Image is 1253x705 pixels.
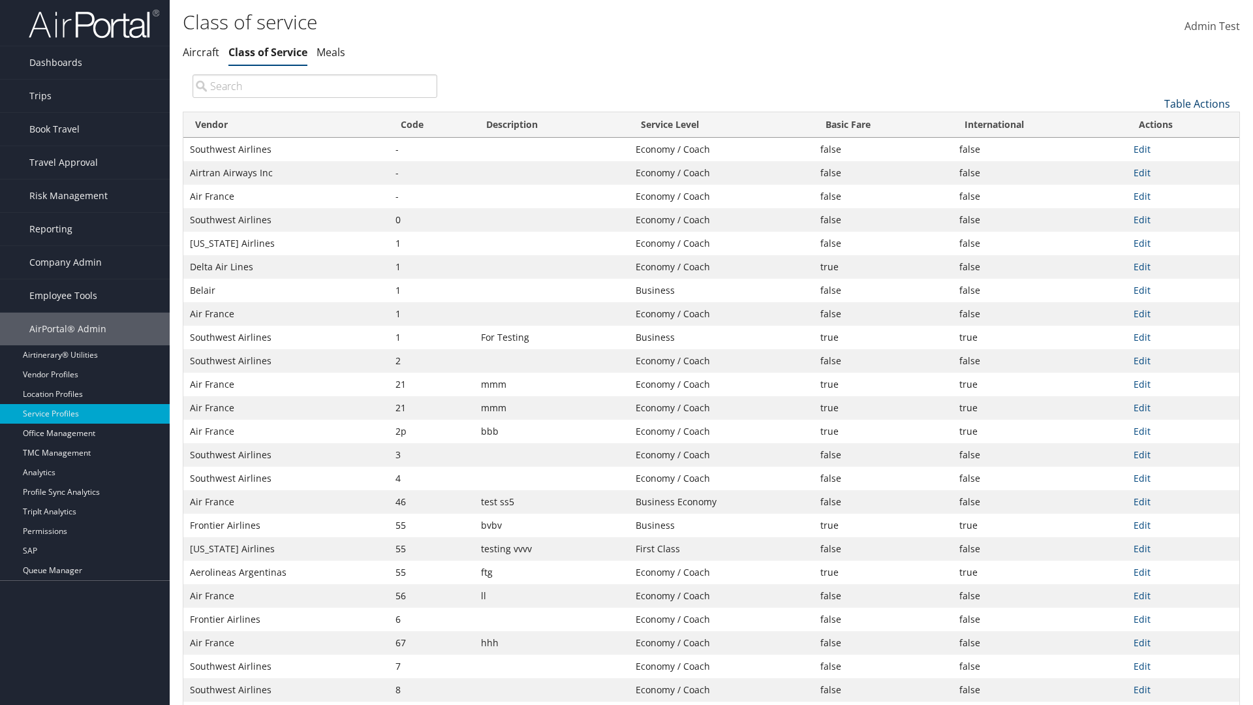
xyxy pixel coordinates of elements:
[953,655,1127,678] td: false
[814,608,953,631] td: false
[474,373,629,396] td: mmm
[389,279,474,302] td: 1
[389,185,474,208] td: -
[389,232,474,255] td: 1
[183,112,389,138] th: Vendor: activate to sort column ascending
[183,373,389,396] td: Air France
[1134,166,1151,179] a: Edit
[629,537,814,561] td: First Class
[474,420,629,443] td: bbb
[629,490,814,514] td: Business Economy
[1134,143,1151,155] a: Edit
[953,161,1127,185] td: false
[814,443,953,467] td: false
[1134,566,1151,578] a: Edit
[629,138,814,161] td: Economy / Coach
[814,537,953,561] td: false
[389,373,474,396] td: 21
[183,655,389,678] td: Southwest Airlines
[29,246,102,279] span: Company Admin
[183,420,389,443] td: Air France
[814,396,953,420] td: true
[183,490,389,514] td: Air France
[629,161,814,185] td: Economy / Coach
[29,313,106,345] span: AirPortal® Admin
[953,185,1127,208] td: false
[953,208,1127,232] td: false
[629,420,814,443] td: Economy / Coach
[389,326,474,349] td: 1
[1134,213,1151,226] a: Edit
[474,584,629,608] td: ll
[29,213,72,245] span: Reporting
[1134,331,1151,343] a: Edit
[474,631,629,655] td: hhh
[1134,307,1151,320] a: Edit
[389,584,474,608] td: 56
[953,373,1127,396] td: true
[29,279,97,312] span: Employee Tools
[183,302,389,326] td: Air France
[629,443,814,467] td: Economy / Coach
[183,349,389,373] td: Southwest Airlines
[183,678,389,702] td: Southwest Airlines
[183,326,389,349] td: Southwest Airlines
[1134,660,1151,672] a: Edit
[814,373,953,396] td: true
[1134,260,1151,273] a: Edit
[1134,683,1151,696] a: Edit
[389,655,474,678] td: 7
[29,113,80,146] span: Book Travel
[1134,190,1151,202] a: Edit
[629,678,814,702] td: Economy / Coach
[953,396,1127,420] td: true
[814,678,953,702] td: false
[814,255,953,279] td: true
[1134,636,1151,649] a: Edit
[389,208,474,232] td: 0
[29,46,82,79] span: Dashboards
[183,208,389,232] td: Southwest Airlines
[814,631,953,655] td: false
[474,490,629,514] td: test ss5
[629,467,814,490] td: Economy / Coach
[389,349,474,373] td: 2
[629,608,814,631] td: Economy / Coach
[389,631,474,655] td: 67
[953,279,1127,302] td: false
[1134,589,1151,602] a: Edit
[953,514,1127,537] td: true
[1134,354,1151,367] a: Edit
[183,537,389,561] td: [US_STATE] Airlines
[953,138,1127,161] td: false
[183,561,389,584] td: Aerolineas Argentinas
[389,490,474,514] td: 46
[183,279,389,302] td: Belair
[1134,448,1151,461] a: Edit
[629,561,814,584] td: Economy / Coach
[389,608,474,631] td: 6
[389,678,474,702] td: 8
[814,279,953,302] td: false
[1184,7,1240,47] a: Admin Test
[953,326,1127,349] td: true
[814,514,953,537] td: true
[474,537,629,561] td: testing vvvv
[1134,495,1151,508] a: Edit
[629,255,814,279] td: Economy / Coach
[29,146,98,179] span: Travel Approval
[193,74,437,98] input: Search
[629,514,814,537] td: Business
[183,467,389,490] td: Southwest Airlines
[1134,401,1151,414] a: Edit
[389,302,474,326] td: 1
[953,608,1127,631] td: false
[814,302,953,326] td: false
[1134,284,1151,296] a: Edit
[389,161,474,185] td: -
[29,8,159,39] img: airportal-logo.png
[629,396,814,420] td: Economy / Coach
[1134,472,1151,484] a: Edit
[183,584,389,608] td: Air France
[953,584,1127,608] td: false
